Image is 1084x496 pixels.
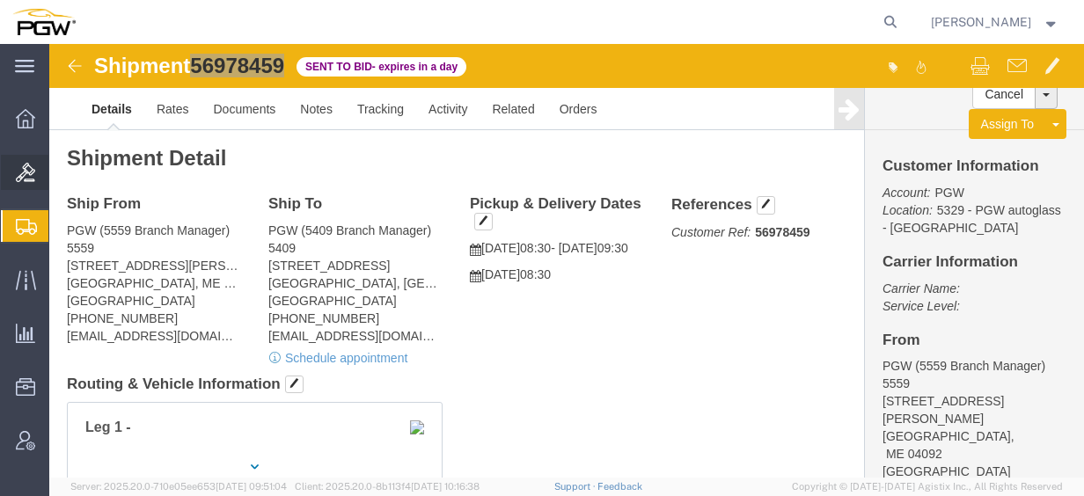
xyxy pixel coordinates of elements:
[554,481,598,492] a: Support
[931,12,1031,32] span: Jesse Dawson
[411,481,480,492] span: [DATE] 10:16:38
[930,11,1060,33] button: [PERSON_NAME]
[597,481,642,492] a: Feedback
[70,481,287,492] span: Server: 2025.20.0-710e05ee653
[12,9,76,35] img: logo
[49,44,1084,478] iframe: FS Legacy Container
[792,479,1063,494] span: Copyright © [DATE]-[DATE] Agistix Inc., All Rights Reserved
[295,481,480,492] span: Client: 2025.20.0-8b113f4
[216,481,287,492] span: [DATE] 09:51:04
